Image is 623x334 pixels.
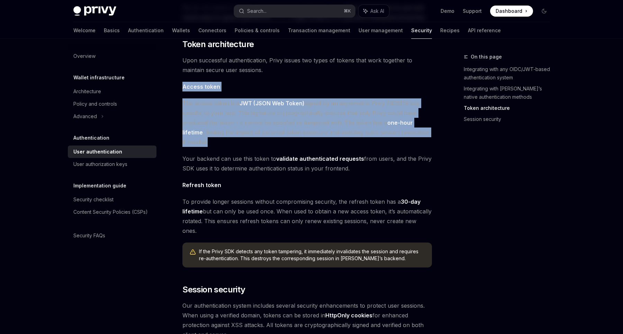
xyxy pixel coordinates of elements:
[73,148,122,156] div: User authentication
[539,6,550,17] button: Toggle dark mode
[73,87,101,96] div: Architecture
[468,22,501,39] a: API reference
[240,100,305,107] a: JWT (JSON Web Token)
[441,8,454,15] a: Demo
[68,85,156,98] a: Architecture
[344,8,351,14] span: ⌘ K
[189,249,196,256] svg: Warning
[182,39,254,50] span: Token architecture
[199,248,425,262] span: If the Privy SDK detects any token tampering, it immediately invalidates the session and requires...
[359,5,389,17] button: Ask AI
[73,231,105,240] div: Security FAQs
[288,22,350,39] a: Transaction management
[182,182,221,188] strong: Refresh token
[464,64,555,83] a: Integrating with any OIDC/JWT-based authentication system
[182,284,245,295] span: Session security
[325,312,372,319] strong: HttpOnly cookies
[464,114,555,125] a: Session security
[172,22,190,39] a: Wallets
[490,6,533,17] a: Dashboard
[73,160,127,168] div: User authorization keys
[128,22,164,39] a: Authentication
[73,195,114,204] div: Security checklist
[182,98,432,147] span: The access token is a signed by an asymmetric Privy Ed25519 key specific to your app. This signat...
[370,8,384,15] span: Ask AI
[464,83,555,103] a: Integrating with [PERSON_NAME]’s native authentication methods
[182,154,432,173] span: Your backend can use this token to from users, and the Privy SDK uses it to determine authenticat...
[182,83,220,90] strong: Access token
[73,6,116,16] img: dark logo
[104,22,120,39] a: Basics
[68,50,156,62] a: Overview
[247,7,267,15] div: Search...
[234,5,355,17] button: Search...⌘K
[464,103,555,114] a: Token architecture
[73,73,125,82] h5: Wallet infrastructure
[73,22,96,39] a: Welcome
[235,22,280,39] a: Policies & controls
[68,206,156,218] a: Content Security Policies (CSPs)
[411,22,432,39] a: Security
[182,197,432,236] span: To provide longer sessions without compromising security, the refresh token has a but can only be...
[359,22,403,39] a: User management
[276,155,364,162] a: validate authenticated requests
[73,208,148,216] div: Content Security Policies (CSPs)
[73,134,109,142] h5: Authentication
[68,98,156,110] a: Policy and controls
[182,55,432,75] span: Upon successful authentication, Privy issues two types of tokens that work together to maintain s...
[440,22,460,39] a: Recipes
[471,53,502,61] span: On this page
[73,112,97,121] div: Advanced
[198,22,226,39] a: Connectors
[68,146,156,158] a: User authentication
[496,8,522,15] span: Dashboard
[73,100,117,108] div: Policy and controls
[68,229,156,242] a: Security FAQs
[73,52,96,60] div: Overview
[68,193,156,206] a: Security checklist
[68,158,156,170] a: User authorization keys
[73,182,126,190] h5: Implementation guide
[463,8,482,15] a: Support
